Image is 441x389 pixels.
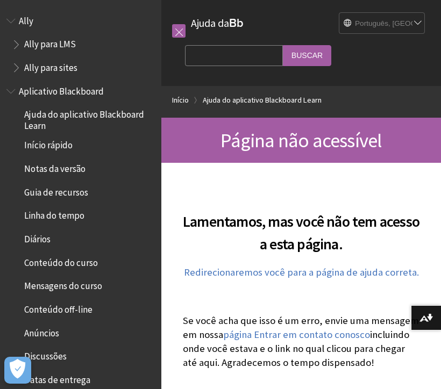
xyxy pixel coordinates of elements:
span: Linha do tempo [24,207,84,221]
p: Se você acha que isso é um erro, envie uma mensagem em nossa incluindo onde você estava e o link ... [183,314,419,370]
span: Conteúdo do curso [24,254,98,268]
span: Aplicativo Blackboard [19,82,104,97]
span: Início rápido [24,136,73,151]
a: Ajuda do aplicativo Blackboard Learn [203,93,322,107]
span: Ally para sites [24,59,77,73]
span: Ally [19,12,33,26]
span: Anúncios [24,324,59,338]
a: Redirecionaremos você para a página de ajuda correta. [184,266,419,279]
span: Discussões [24,348,67,362]
span: Diários [24,230,51,244]
span: Página não acessível [220,128,381,153]
span: Ally para LMS [24,35,76,50]
span: Datas de entrega [24,371,90,385]
button: Abrir preferências [4,357,31,384]
nav: Book outline for Anthology Ally Help [6,12,155,77]
a: Ajuda daBb [191,16,244,30]
span: Ajuda do aplicativo Blackboard Learn [24,106,154,131]
input: Buscar [283,45,331,66]
a: Início [172,93,189,107]
span: Notas da versão [24,160,86,174]
select: Site Language Selector [339,13,425,34]
strong: Bb [229,16,244,30]
span: Guia de recursos [24,183,88,198]
span: Conteúdo off-line [24,300,93,315]
a: página Entrar em contato conosco [223,328,370,341]
h2: Lamentamos, mas você não tem acesso a esta página. [183,197,419,255]
span: Mensagens do curso [24,277,102,292]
